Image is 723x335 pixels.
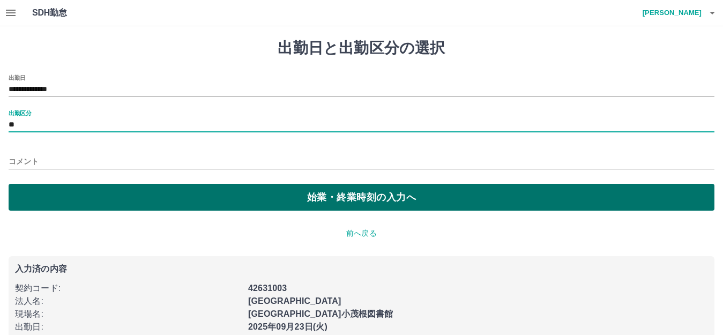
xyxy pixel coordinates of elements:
h1: 出勤日と出勤区分の選択 [9,39,714,57]
button: 始業・終業時刻の入力へ [9,184,714,211]
b: [GEOGRAPHIC_DATA]小茂根図書館 [248,309,393,318]
p: 現場名 : [15,308,242,321]
b: [GEOGRAPHIC_DATA] [248,296,341,306]
p: 契約コード : [15,282,242,295]
label: 出勤区分 [9,109,31,117]
p: 法人名 : [15,295,242,308]
p: 入力済の内容 [15,265,708,273]
p: 出勤日 : [15,321,242,333]
label: 出勤日 [9,73,26,81]
b: 42631003 [248,284,287,293]
b: 2025年09月23日(火) [248,322,327,331]
p: 前へ戻る [9,228,714,239]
